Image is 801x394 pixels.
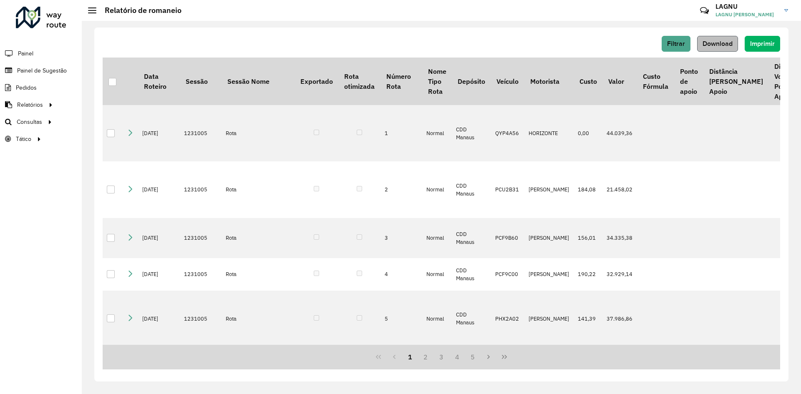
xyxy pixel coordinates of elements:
[574,291,602,347] td: 141,39
[524,58,574,105] th: Motorista
[491,105,524,161] td: QYP4A56
[524,218,574,258] td: [PERSON_NAME]
[703,58,768,105] th: Distância [PERSON_NAME] Apoio
[422,58,452,105] th: Nome Tipo Rota
[491,291,524,347] td: PHX2A02
[16,83,37,92] span: Pedidos
[574,161,602,218] td: 184,08
[380,105,422,161] td: 1
[574,105,602,161] td: 0,00
[18,49,33,58] span: Painel
[422,258,452,291] td: Normal
[180,218,222,258] td: 1231005
[491,58,524,105] th: Veículo
[222,258,295,291] td: Rota
[674,58,703,105] th: Ponto de apoio
[491,161,524,218] td: PCU2B31
[524,161,574,218] td: [PERSON_NAME]
[697,36,738,52] button: Download
[695,2,713,20] a: Contato Rápido
[452,161,491,218] td: CDD Manaus
[380,218,422,258] td: 3
[452,218,491,258] td: CDD Manaus
[418,349,433,365] button: 2
[574,58,602,105] th: Custo
[17,66,67,75] span: Painel de Sugestão
[422,291,452,347] td: Normal
[452,258,491,291] td: CDD Manaus
[745,36,780,52] button: Imprimir
[574,258,602,291] td: 190,22
[574,218,602,258] td: 156,01
[703,40,733,47] span: Download
[602,291,637,347] td: 37.986,86
[17,118,42,126] span: Consultas
[422,218,452,258] td: Normal
[524,258,574,291] td: [PERSON_NAME]
[465,349,481,365] button: 5
[180,258,222,291] td: 1231005
[17,100,43,109] span: Relatórios
[422,161,452,218] td: Normal
[667,40,685,47] span: Filtrar
[295,58,338,105] th: Exportado
[602,218,637,258] td: 34.335,38
[637,58,674,105] th: Custo Fórmula
[138,161,180,218] td: [DATE]
[222,105,295,161] td: Rota
[602,58,637,105] th: Valor
[491,258,524,291] td: PCF9C00
[662,36,690,52] button: Filtrar
[222,58,295,105] th: Sessão Nome
[449,349,465,365] button: 4
[452,291,491,347] td: CDD Manaus
[96,6,181,15] h2: Relatório de romaneio
[496,349,512,365] button: Last Page
[138,218,180,258] td: [DATE]
[524,291,574,347] td: [PERSON_NAME]
[750,40,775,47] span: Imprimir
[422,105,452,161] td: Normal
[180,291,222,347] td: 1231005
[138,258,180,291] td: [DATE]
[180,58,222,105] th: Sessão
[491,218,524,258] td: PCF9B60
[16,135,31,143] span: Tático
[180,105,222,161] td: 1231005
[433,349,449,365] button: 3
[380,258,422,291] td: 4
[715,11,778,18] span: LAGNU [PERSON_NAME]
[380,161,422,218] td: 2
[222,218,295,258] td: Rota
[380,291,422,347] td: 5
[222,291,295,347] td: Rota
[402,349,418,365] button: 1
[602,105,637,161] td: 44.039,36
[524,105,574,161] td: HORIZONTE
[481,349,496,365] button: Next Page
[138,58,180,105] th: Data Roteiro
[380,58,422,105] th: Número Rota
[602,161,637,218] td: 21.458,02
[715,3,778,10] h3: LAGNU
[138,291,180,347] td: [DATE]
[452,58,491,105] th: Depósito
[602,258,637,291] td: 32.929,14
[452,105,491,161] td: CDD Manaus
[222,161,295,218] td: Rota
[138,105,180,161] td: [DATE]
[338,58,380,105] th: Rota otimizada
[180,161,222,218] td: 1231005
